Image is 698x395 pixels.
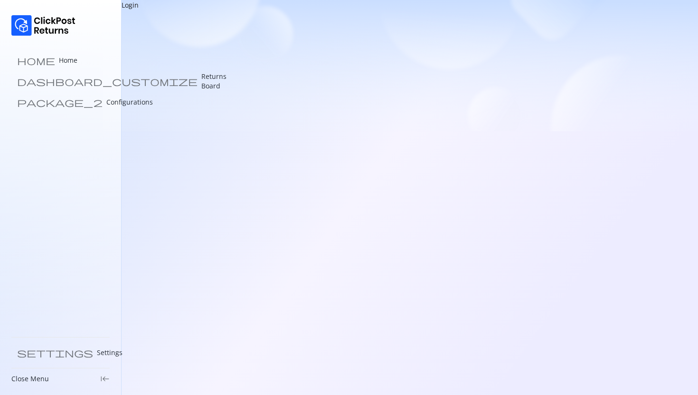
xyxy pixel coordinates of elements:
div: Close Menukeyboard_tab_rtl [11,374,110,384]
a: package_2 Configurations [11,93,110,112]
p: Configurations [106,97,153,107]
span: home [17,56,55,65]
a: dashboard_customize Returns Board [11,72,110,91]
span: dashboard_customize [17,77,198,86]
span: keyboard_tab_rtl [100,374,110,384]
p: Settings [97,348,123,357]
a: home Home [11,51,110,70]
span: package_2 [17,97,103,107]
p: Home [59,56,77,65]
img: Logo [11,15,75,36]
a: settings Settings [11,343,110,362]
span: settings [17,348,93,357]
p: Close Menu [11,374,49,384]
p: Returns Board [201,72,226,91]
